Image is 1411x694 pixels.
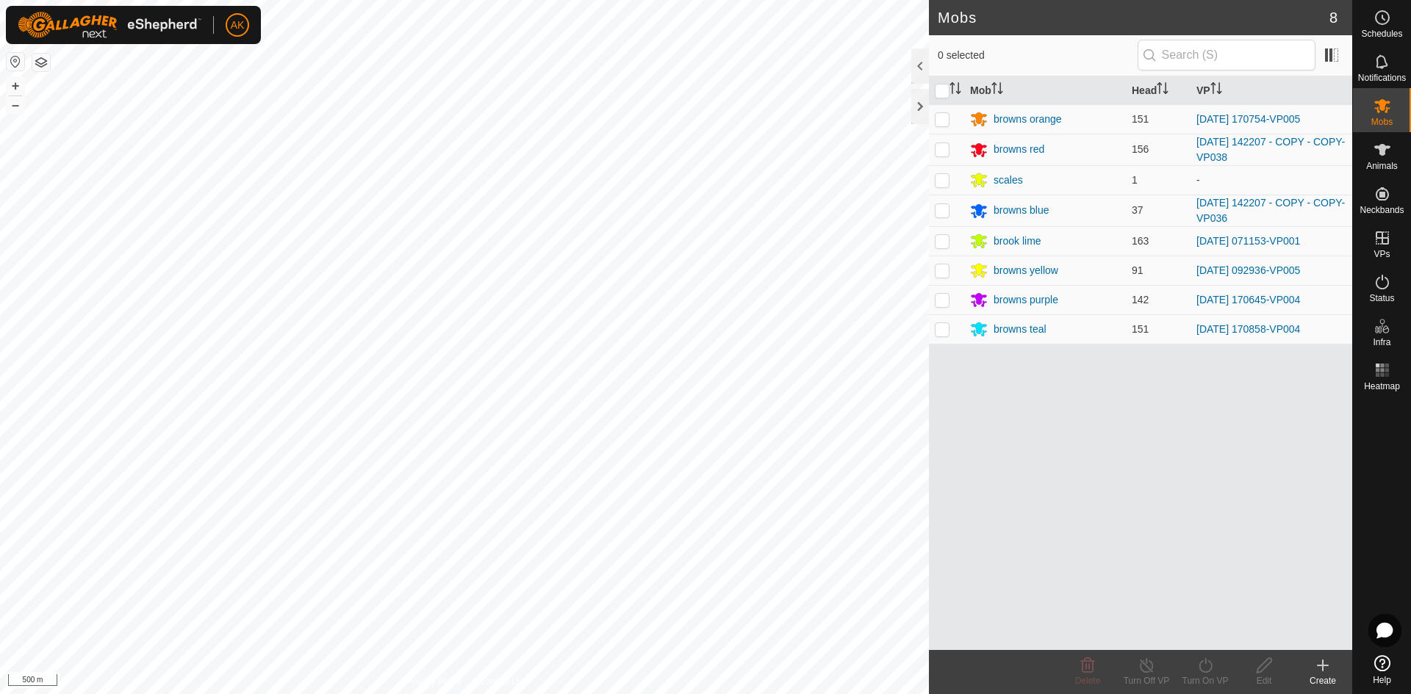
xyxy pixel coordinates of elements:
[1117,674,1176,687] div: Turn Off VP
[1075,676,1101,686] span: Delete
[938,48,1138,63] span: 0 selected
[1132,264,1143,276] span: 91
[1126,76,1191,105] th: Head
[994,234,1041,249] div: brook lime
[1132,235,1149,247] span: 163
[7,53,24,71] button: Reset Map
[1373,676,1391,684] span: Help
[1138,40,1315,71] input: Search (S)
[1358,73,1406,82] span: Notifications
[7,77,24,95] button: +
[18,12,201,38] img: Gallagher Logo
[1157,84,1168,96] p-sorticon: Activate to sort
[1196,264,1300,276] a: [DATE] 092936-VP005
[994,292,1058,308] div: browns purple
[1191,76,1352,105] th: VP
[994,322,1046,337] div: browns teal
[1369,294,1394,303] span: Status
[1235,674,1293,687] div: Edit
[949,84,961,96] p-sorticon: Activate to sort
[7,96,24,114] button: –
[1196,235,1300,247] a: [DATE] 071153-VP001
[1374,250,1390,259] span: VPs
[994,142,1044,157] div: browns red
[1364,382,1400,391] span: Heatmap
[1132,323,1149,335] span: 151
[994,263,1058,278] div: browns yellow
[1361,29,1402,38] span: Schedules
[1196,136,1345,163] a: [DATE] 142207 - COPY - COPY-VP038
[479,675,523,688] a: Contact Us
[1196,323,1300,335] a: [DATE] 170858-VP004
[1373,338,1390,347] span: Infra
[938,9,1329,26] h2: Mobs
[1210,84,1222,96] p-sorticon: Activate to sort
[994,173,1023,188] div: scales
[1293,674,1352,687] div: Create
[1191,165,1352,195] td: -
[32,54,50,71] button: Map Layers
[1196,113,1300,125] a: [DATE] 170754-VP005
[1360,206,1404,214] span: Neckbands
[1132,113,1149,125] span: 151
[1196,197,1345,224] a: [DATE] 142207 - COPY - COPY-VP036
[1366,162,1398,170] span: Animals
[1329,7,1338,29] span: 8
[231,18,245,33] span: AK
[1132,204,1143,216] span: 37
[994,112,1062,127] div: browns orange
[1196,294,1300,306] a: [DATE] 170645-VP004
[1371,118,1393,126] span: Mobs
[1132,143,1149,155] span: 156
[1353,649,1411,690] a: Help
[991,84,1003,96] p-sorticon: Activate to sort
[964,76,1126,105] th: Mob
[1176,674,1235,687] div: Turn On VP
[1132,174,1138,186] span: 1
[1132,294,1149,306] span: 142
[406,675,462,688] a: Privacy Policy
[994,203,1049,218] div: browns blue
